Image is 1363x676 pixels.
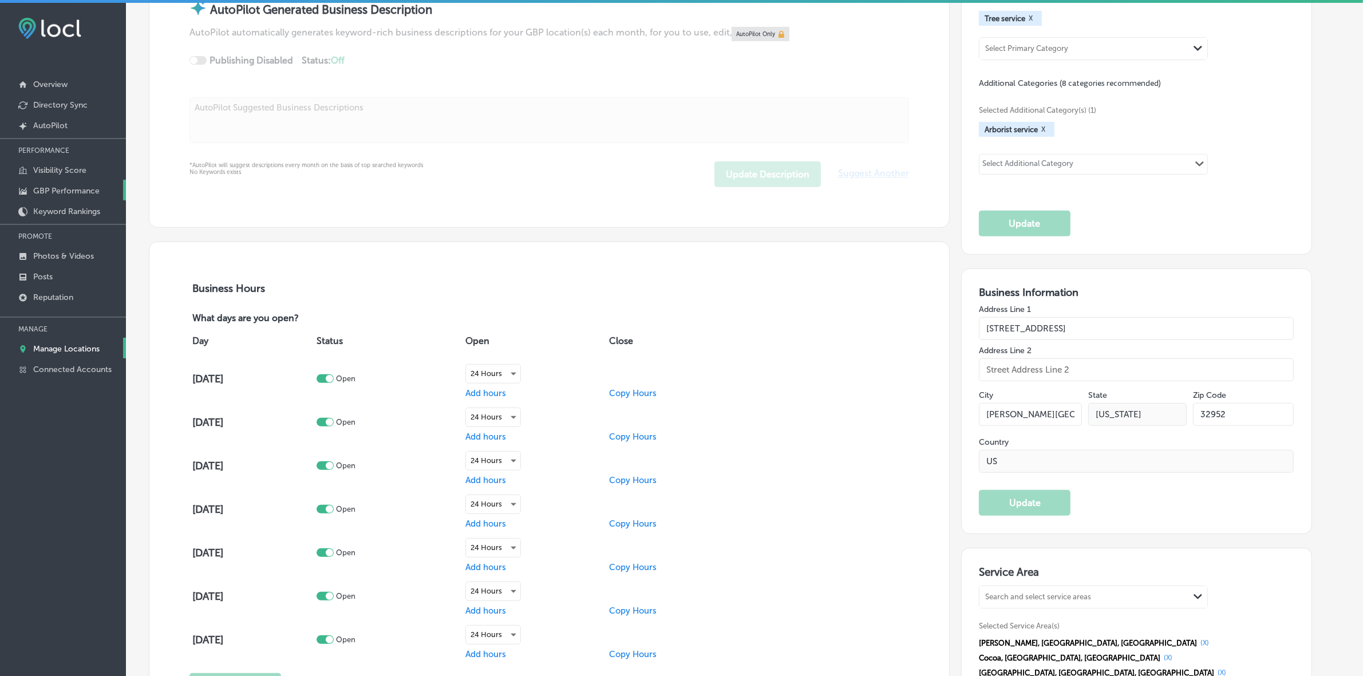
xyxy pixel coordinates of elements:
[192,547,314,559] h4: [DATE]
[33,251,94,261] p: Photos & Videos
[33,292,73,302] p: Reputation
[609,519,657,529] span: Copy Hours
[985,45,1068,53] div: Select Primary Category
[609,388,657,398] span: Copy Hours
[979,450,1294,473] input: Country
[979,317,1294,340] input: Street Address Line 1
[33,186,100,196] p: GBP Performance
[979,622,1060,630] span: Selected Service Area(s)
[979,346,1294,355] label: Address Line 2
[465,388,506,398] span: Add hours
[609,649,657,659] span: Copy Hours
[336,461,355,470] p: Open
[465,562,506,572] span: Add hours
[33,80,68,89] p: Overview
[336,592,355,600] p: Open
[609,606,657,616] span: Copy Hours
[466,408,520,426] div: 24 Hours
[336,418,355,426] p: Open
[1038,125,1049,134] button: X
[33,121,68,131] p: AutoPilot
[465,519,506,529] span: Add hours
[979,78,1161,88] span: Additional Categories
[336,548,355,557] p: Open
[314,325,463,357] th: Status
[465,432,506,442] span: Add hours
[1193,403,1294,426] input: Zip Code
[210,3,432,17] strong: AutoPilot Generated Business Description
[466,582,520,600] div: 24 Hours
[33,344,100,354] p: Manage Locations
[465,606,506,616] span: Add hours
[979,654,1160,662] span: Cocoa, [GEOGRAPHIC_DATA], [GEOGRAPHIC_DATA]
[463,325,606,357] th: Open
[982,159,1073,172] div: Select Additional Category
[466,452,520,470] div: 24 Hours
[979,437,1294,447] label: Country
[979,305,1294,314] label: Address Line 1
[18,18,81,39] img: fda3e92497d09a02dc62c9cd864e3231.png
[979,639,1197,647] span: [PERSON_NAME], [GEOGRAPHIC_DATA], [GEOGRAPHIC_DATA]
[466,495,520,513] div: 24 Hours
[979,106,1285,114] span: Selected Additional Category(s) (1)
[1197,638,1212,647] button: (X)
[606,325,729,357] th: Close
[1025,14,1036,23] button: X
[465,649,506,659] span: Add hours
[985,593,1091,602] div: Search and select service areas
[1088,390,1107,400] label: State
[466,539,520,557] div: 24 Hours
[609,562,657,572] span: Copy Hours
[33,100,88,110] p: Directory Sync
[192,460,314,472] h4: [DATE]
[1088,403,1187,426] input: NY
[979,211,1070,236] button: Update
[336,635,355,644] p: Open
[1060,78,1161,89] span: (8 categories recommended)
[1193,390,1226,400] label: Zip Code
[466,626,520,644] div: 24 Hours
[33,165,86,175] p: Visibility Score
[192,416,314,429] h4: [DATE]
[33,207,100,216] p: Keyword Rankings
[192,634,314,646] h4: [DATE]
[336,374,355,383] p: Open
[979,358,1294,381] input: Street Address Line 2
[33,272,53,282] p: Posts
[336,505,355,513] p: Open
[192,373,314,385] h4: [DATE]
[985,125,1038,134] span: Arborist service
[1160,653,1176,662] button: (X)
[985,14,1025,23] span: Tree service
[979,566,1294,583] h3: Service Area
[609,432,657,442] span: Copy Hours
[33,365,112,374] p: Connected Accounts
[189,282,909,295] h3: Business Hours
[466,365,520,383] div: 24 Hours
[609,475,657,485] span: Copy Hours
[979,403,1082,426] input: City
[189,325,314,357] th: Day
[979,286,1294,299] h3: Business Information
[979,390,993,400] label: City
[979,490,1070,516] button: Update
[192,503,314,516] h4: [DATE]
[465,475,506,485] span: Add hours
[189,313,381,325] p: What days are you open?
[192,590,314,603] h4: [DATE]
